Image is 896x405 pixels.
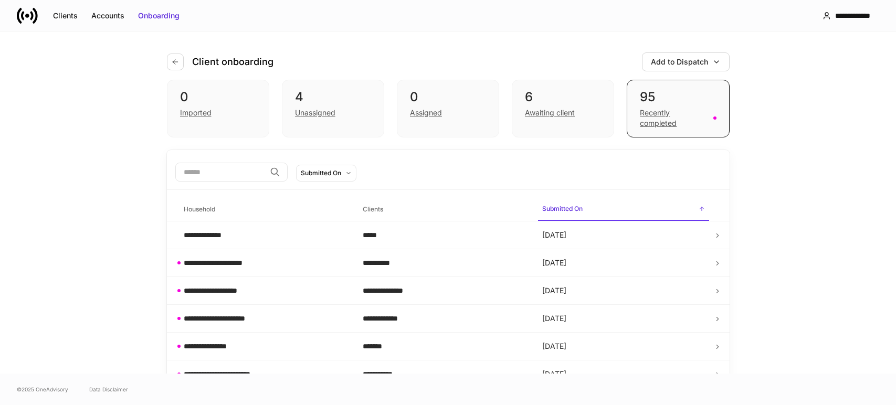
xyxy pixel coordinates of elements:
[131,7,186,24] button: Onboarding
[534,305,713,333] td: [DATE]
[640,108,707,129] div: Recently completed
[651,57,708,67] div: Add to Dispatch
[525,89,601,105] div: 6
[363,204,383,214] h6: Clients
[167,80,269,137] div: 0Imported
[410,89,486,105] div: 0
[642,52,730,71] button: Add to Dispatch
[192,56,273,68] h4: Client onboarding
[91,10,124,21] div: Accounts
[89,385,128,393] a: Data Disclaimer
[534,333,713,360] td: [DATE]
[542,204,583,214] h6: Submitted On
[534,221,713,249] td: [DATE]
[525,108,575,118] div: Awaiting client
[46,7,85,24] button: Clients
[180,108,212,118] div: Imported
[282,80,384,137] div: 4Unassigned
[301,168,341,178] div: Submitted On
[534,249,713,277] td: [DATE]
[627,80,729,137] div: 95Recently completed
[512,80,614,137] div: 6Awaiting client
[180,89,256,105] div: 0
[359,199,530,220] span: Clients
[53,10,78,21] div: Clients
[410,108,442,118] div: Assigned
[295,108,335,118] div: Unassigned
[640,89,716,105] div: 95
[85,7,131,24] button: Accounts
[295,89,371,105] div: 4
[534,360,713,388] td: [DATE]
[538,198,709,221] span: Submitted On
[184,204,215,214] h6: Household
[296,165,356,182] button: Submitted On
[17,385,68,393] span: © 2025 OneAdvisory
[138,10,180,21] div: Onboarding
[397,80,499,137] div: 0Assigned
[534,277,713,305] td: [DATE]
[180,199,351,220] span: Household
